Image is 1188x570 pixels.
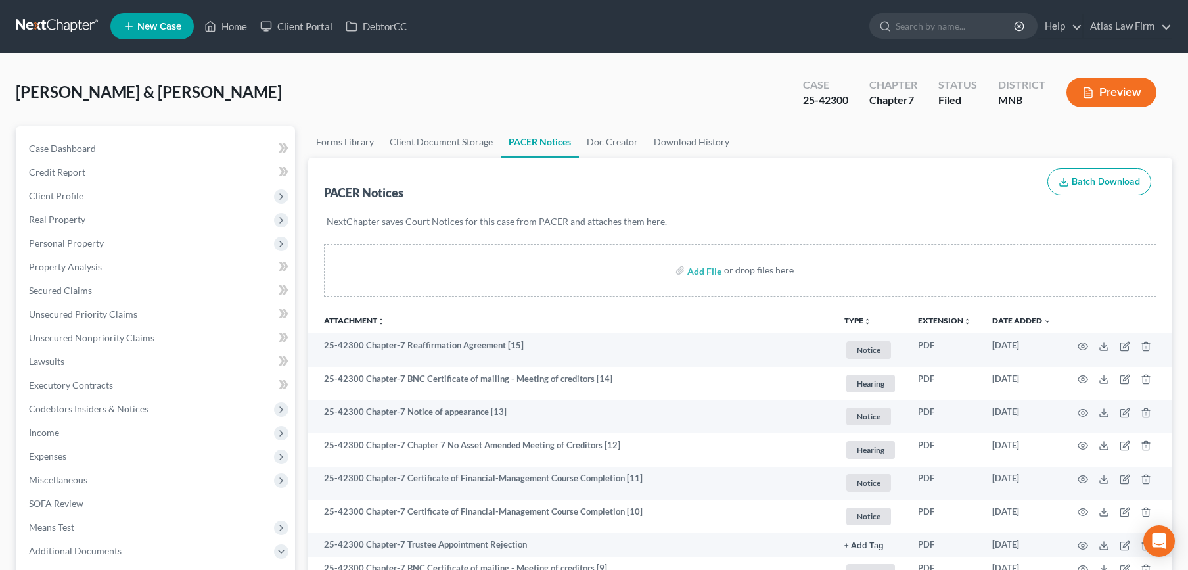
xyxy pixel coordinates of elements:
span: Real Property [29,214,85,225]
div: Chapter [869,78,917,93]
a: Forms Library [308,126,382,158]
span: SOFA Review [29,498,83,509]
td: [DATE] [982,467,1062,500]
span: Property Analysis [29,261,102,272]
span: 7 [908,93,914,106]
a: Doc Creator [579,126,646,158]
a: Attachmentunfold_more [324,316,385,325]
td: 25-42300 Chapter-7 BNC Certificate of mailing - Meeting of creditors [14] [308,367,834,400]
span: Hearing [846,375,895,392]
a: Unsecured Priority Claims [18,302,295,326]
span: Expenses [29,450,66,462]
a: Date Added expand_more [992,316,1051,325]
a: Download History [646,126,737,158]
td: 25-42300 Chapter-7 Notice of appearance [13] [308,400,834,433]
input: Search by name... [896,14,1016,38]
td: [DATE] [982,400,1062,433]
a: Case Dashboard [18,137,295,160]
span: Codebtors Insiders & Notices [29,403,148,414]
div: PACER Notices [324,185,403,201]
span: Miscellaneous [29,474,87,485]
span: Notice [846,341,891,359]
button: TYPEunfold_more [844,317,871,325]
a: Notice [844,472,897,494]
div: Open Intercom Messenger [1143,525,1175,557]
a: Credit Report [18,160,295,184]
td: 25-42300 Chapter-7 Certificate of Financial-Management Course Completion [10] [308,500,834,533]
a: Secured Claims [18,279,295,302]
div: 25-42300 [803,93,848,108]
span: Case Dashboard [29,143,96,154]
td: [DATE] [982,433,1062,467]
span: Notice [846,408,891,425]
div: Chapter [869,93,917,108]
span: Means Test [29,521,74,533]
a: Notice [844,406,897,427]
a: Property Analysis [18,255,295,279]
td: PDF [907,433,982,467]
button: + Add Tag [844,542,884,550]
span: Personal Property [29,237,104,249]
span: Batch Download [1072,176,1140,187]
td: PDF [907,367,982,400]
a: Notice [844,339,897,361]
td: PDF [907,533,982,557]
a: Help [1038,14,1082,38]
a: Hearing [844,373,897,394]
span: Unsecured Nonpriority Claims [29,332,154,343]
a: Client Portal [254,14,339,38]
a: Notice [844,506,897,527]
a: Atlas Law Firm [1084,14,1172,38]
a: Hearing [844,439,897,461]
td: 25-42300 Chapter-7 Reaffirmation Agreement [15] [308,333,834,367]
a: Client Document Storage [382,126,501,158]
a: PACER Notices [501,126,579,158]
td: PDF [907,400,982,433]
td: [DATE] [982,333,1062,367]
div: Status [938,78,977,93]
td: 25-42300 Chapter-7 Certificate of Financial-Management Course Completion [11] [308,467,834,500]
span: Credit Report [29,166,85,178]
i: expand_more [1043,318,1051,325]
td: 25-42300 Chapter-7 Chapter 7 No Asset Amended Meeting of Creditors [12] [308,433,834,467]
td: [DATE] [982,500,1062,533]
i: unfold_more [863,318,871,325]
a: DebtorCC [339,14,413,38]
a: Home [198,14,254,38]
span: Notice [846,474,891,492]
a: Unsecured Nonpriority Claims [18,326,295,350]
i: unfold_more [963,318,971,325]
td: 25-42300 Chapter-7 Trustee Appointment Rejection [308,533,834,557]
button: Batch Download [1047,168,1151,196]
span: Executory Contracts [29,379,113,391]
div: District [998,78,1045,93]
td: [DATE] [982,533,1062,557]
div: Filed [938,93,977,108]
p: NextChapter saves Court Notices for this case from PACER and attaches them here. [327,215,1154,228]
button: Preview [1066,78,1156,107]
a: SOFA Review [18,492,295,515]
a: Extensionunfold_more [918,316,971,325]
span: New Case [137,22,181,32]
span: Additional Documents [29,545,122,556]
span: Notice [846,508,891,525]
i: unfold_more [377,318,385,325]
span: Unsecured Priority Claims [29,308,137,320]
td: PDF [907,467,982,500]
span: Income [29,427,59,438]
td: [DATE] [982,367,1062,400]
td: PDF [907,500,982,533]
a: Executory Contracts [18,373,295,397]
td: PDF [907,333,982,367]
span: Lawsuits [29,356,64,367]
span: Client Profile [29,190,83,201]
a: Lawsuits [18,350,295,373]
span: [PERSON_NAME] & [PERSON_NAME] [16,82,282,101]
div: or drop files here [724,264,794,277]
span: Hearing [846,441,895,459]
a: + Add Tag [844,538,897,551]
div: MNB [998,93,1045,108]
span: Secured Claims [29,285,92,296]
div: Case [803,78,848,93]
